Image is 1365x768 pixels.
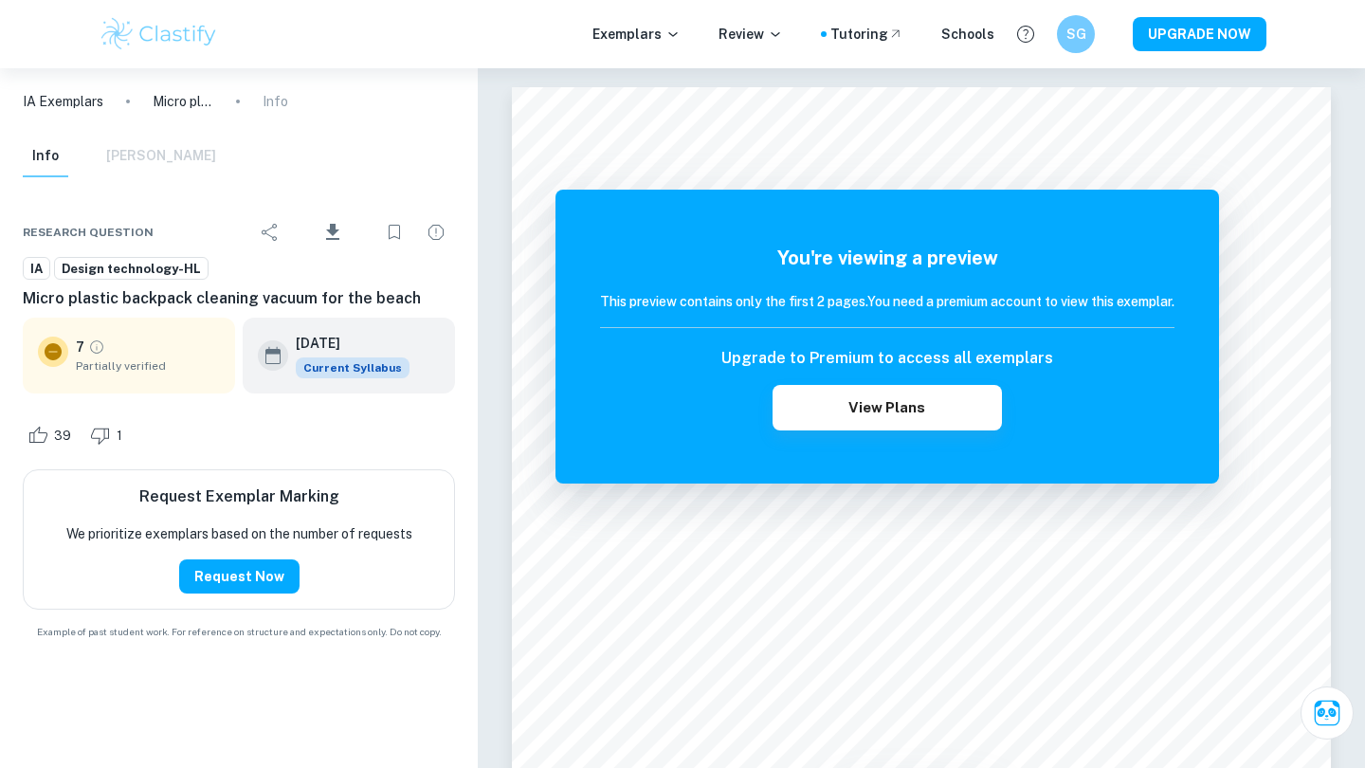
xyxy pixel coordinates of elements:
a: IA Exemplars [23,91,103,112]
div: Report issue [417,213,455,251]
div: Share [251,213,289,251]
h6: [DATE] [296,333,394,354]
span: Example of past student work. For reference on structure and expectations only. Do not copy. [23,625,455,639]
span: Current Syllabus [296,357,409,378]
span: 39 [44,427,82,446]
h6: SG [1065,24,1087,45]
h6: This preview contains only the first 2 pages. You need a premium account to view this exemplar. [600,291,1174,312]
span: Design technology-HL [55,260,208,279]
p: We prioritize exemplars based on the number of requests [66,523,412,544]
div: Like [23,420,82,450]
span: Research question [23,224,154,241]
a: Tutoring [830,24,903,45]
span: Partially verified [76,357,220,375]
a: Schools [941,24,994,45]
p: 7 [76,337,84,357]
p: Review [719,24,783,45]
p: Exemplars [592,24,681,45]
button: Info [23,136,68,177]
button: UPGRADE NOW [1133,17,1266,51]
h6: Micro plastic backpack cleaning vacuum for the beach [23,287,455,310]
div: Bookmark [375,213,413,251]
a: Design technology-HL [54,257,209,281]
h6: Upgrade to Premium to access all exemplars [721,347,1053,370]
button: Ask Clai [1301,686,1354,740]
span: IA [24,260,49,279]
h5: You're viewing a preview [600,244,1174,272]
button: View Plans [773,385,1002,430]
h6: Request Exemplar Marking [139,485,339,508]
a: Grade partially verified [88,338,105,356]
p: Micro plastic backpack cleaning vacuum for the beach [153,91,213,112]
button: Request Now [179,559,300,594]
p: Info [263,91,288,112]
div: Download [293,208,372,257]
span: 1 [106,427,133,446]
button: SG [1057,15,1095,53]
a: IA [23,257,50,281]
div: This exemplar is based on the current syllabus. Feel free to refer to it for inspiration/ideas wh... [296,357,409,378]
div: Dislike [85,420,133,450]
button: Help and Feedback [1010,18,1042,50]
img: Clastify logo [99,15,219,53]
